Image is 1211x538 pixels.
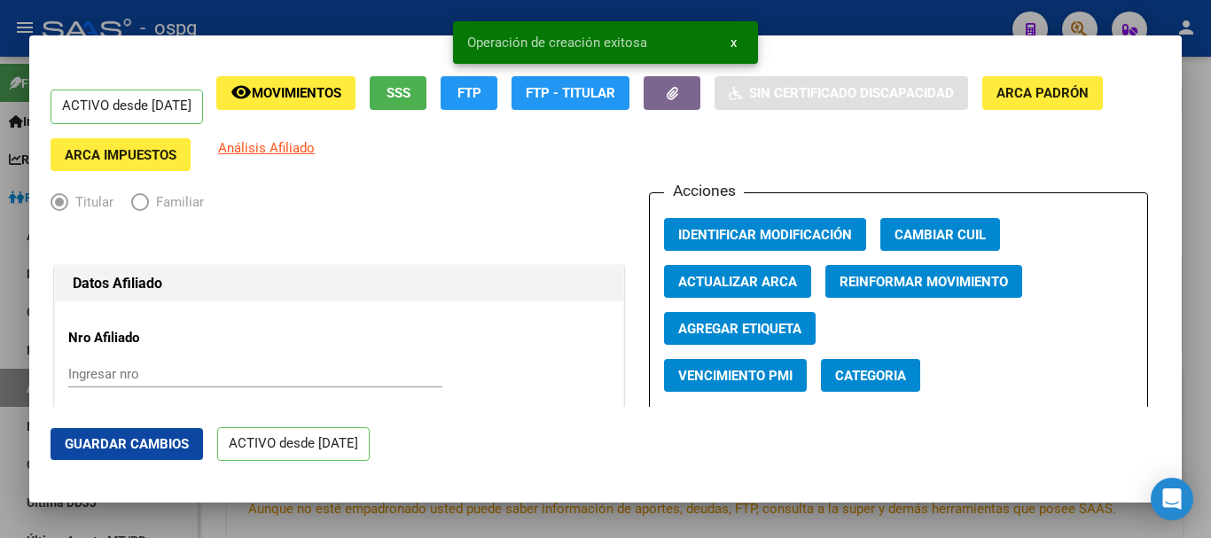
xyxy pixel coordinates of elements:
[880,218,1000,251] button: Cambiar CUIL
[217,427,370,462] p: ACTIVO desde [DATE]
[678,368,793,384] span: Vencimiento PMI
[51,90,203,124] p: ACTIVO desde [DATE]
[821,359,920,392] button: Categoria
[664,265,811,298] button: Actualizar ARCA
[370,76,426,109] button: SSS
[526,86,615,102] span: FTP - Titular
[252,86,341,102] span: Movimientos
[65,147,176,163] span: ARCA Impuestos
[895,227,986,243] span: Cambiar CUIL
[664,218,866,251] button: Identificar Modificación
[731,35,737,51] span: x
[216,76,355,109] button: Movimientos
[441,76,497,109] button: FTP
[715,76,968,109] button: Sin Certificado Discapacidad
[387,86,410,102] span: SSS
[825,265,1022,298] button: Reinformar Movimiento
[512,76,629,109] button: FTP - Titular
[996,86,1089,102] span: ARCA Padrón
[467,34,647,51] span: Operación de creación exitosa
[51,198,222,214] mat-radio-group: Elija una opción
[457,86,481,102] span: FTP
[749,86,954,102] span: Sin Certificado Discapacidad
[51,138,191,171] button: ARCA Impuestos
[73,273,605,294] h1: Datos Afiliado
[149,192,204,213] span: Familiar
[835,368,906,384] span: Categoria
[716,27,751,58] button: x
[68,328,230,348] p: Nro Afiliado
[65,436,189,452] span: Guardar Cambios
[840,274,1008,290] span: Reinformar Movimiento
[218,140,315,156] span: Análisis Afiliado
[982,76,1103,109] button: ARCA Padrón
[1151,478,1193,520] div: Open Intercom Messenger
[664,312,816,345] button: Agregar Etiqueta
[664,179,744,202] h3: Acciones
[678,321,801,337] span: Agregar Etiqueta
[230,82,252,103] mat-icon: remove_red_eye
[68,192,113,213] span: Titular
[51,428,203,460] button: Guardar Cambios
[678,274,797,290] span: Actualizar ARCA
[678,227,852,243] span: Identificar Modificación
[664,359,807,392] button: Vencimiento PMI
